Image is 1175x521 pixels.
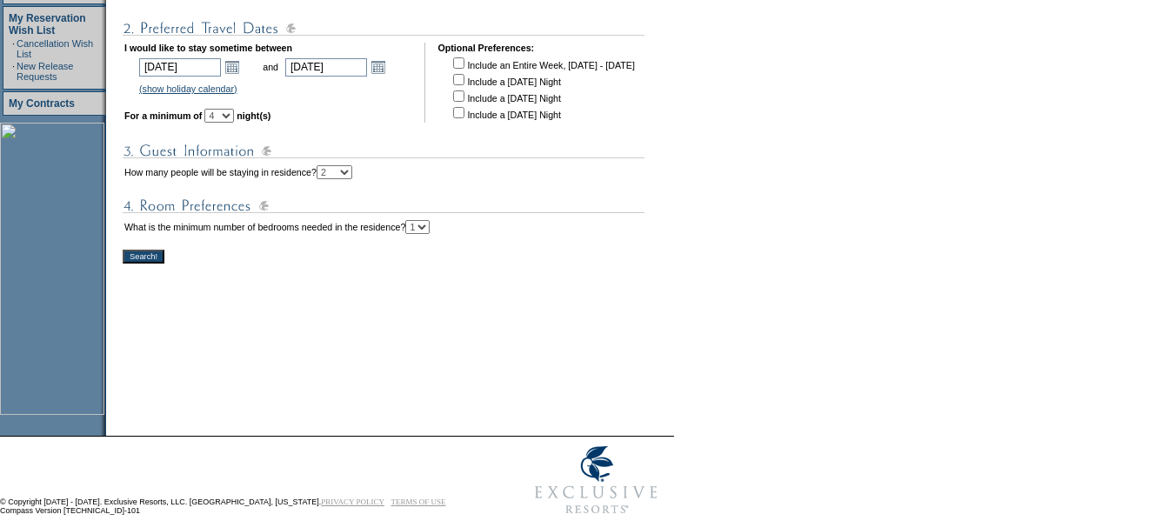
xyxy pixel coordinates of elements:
[123,250,164,264] input: Search!
[17,38,93,59] a: Cancellation Wish List
[12,61,15,82] td: ·
[285,58,367,77] input: Date format: M/D/Y. Shortcut keys: [T] for Today. [UP] or [.] for Next Day. [DOWN] or [,] for Pre...
[223,57,242,77] a: Open the calendar popup.
[260,55,281,79] td: and
[139,83,237,94] a: (show holiday calendar)
[9,97,75,110] a: My Contracts
[124,165,352,179] td: How many people will be staying in residence?
[17,61,73,82] a: New Release Requests
[139,58,221,77] input: Date format: M/D/Y. Shortcut keys: [T] for Today. [UP] or [.] for Next Day. [DOWN] or [,] for Pre...
[391,498,446,506] a: TERMS OF USE
[437,43,534,53] b: Optional Preferences:
[124,43,292,53] b: I would like to stay sometime between
[12,38,15,59] td: ·
[450,55,634,121] td: Include an Entire Week, [DATE] - [DATE] Include a [DATE] Night Include a [DATE] Night Include a [...
[9,12,86,37] a: My Reservation Wish List
[369,57,388,77] a: Open the calendar popup.
[124,220,430,234] td: What is the minimum number of bedrooms needed in the residence?
[237,110,270,121] b: night(s)
[124,110,202,121] b: For a minimum of
[321,498,384,506] a: PRIVACY POLICY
